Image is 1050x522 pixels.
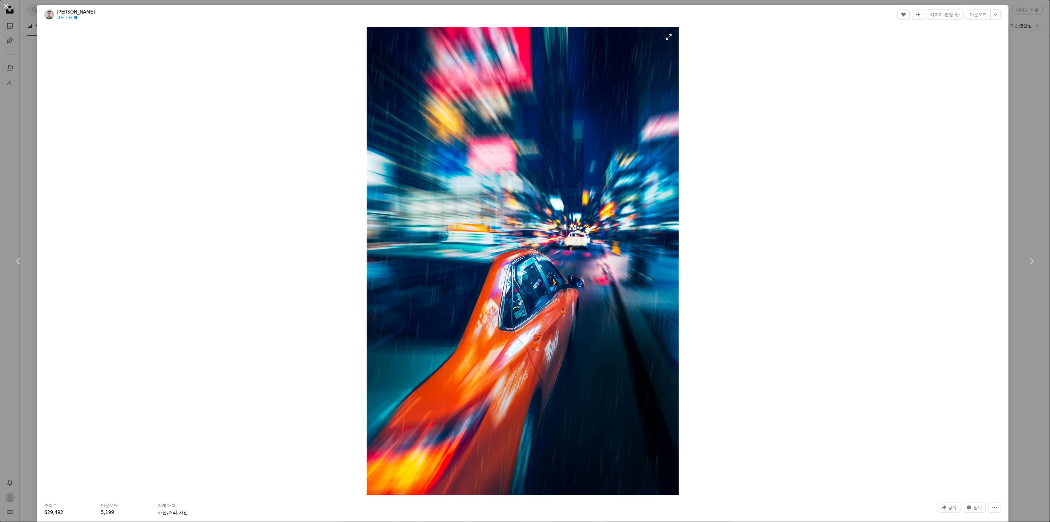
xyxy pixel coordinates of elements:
[168,510,188,515] a: 거리 사진
[44,510,63,515] span: 629,492
[1013,232,1050,291] a: 다음
[57,15,95,20] a: 고용 가능
[938,503,960,512] button: 이 이미지 공유
[948,503,957,512] span: 공유
[44,503,57,509] h3: 조회수
[973,503,982,512] span: 정보
[912,10,924,19] button: 컬렉션에 추가
[990,10,1001,19] button: 다운로드 크기 선택
[167,510,168,515] span: ,
[158,510,167,515] a: 사진
[57,9,95,15] a: [PERSON_NAME]
[897,10,910,19] button: 좋아요
[101,503,118,509] h3: 다운로드
[927,10,964,19] button: 이미지 편집
[963,503,986,512] button: 이 이미지 관련 통계
[158,503,176,509] h3: 소개 매체
[966,10,991,19] a: 다운로드
[44,10,54,19] img: Marcin Skalij의 프로필로 이동
[101,510,114,515] span: 5,199
[367,27,678,495] button: 이 이미지 확대
[367,27,678,495] img: 빨간 세단의 타임랩스 사진
[988,503,1001,512] button: 더 많은 작업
